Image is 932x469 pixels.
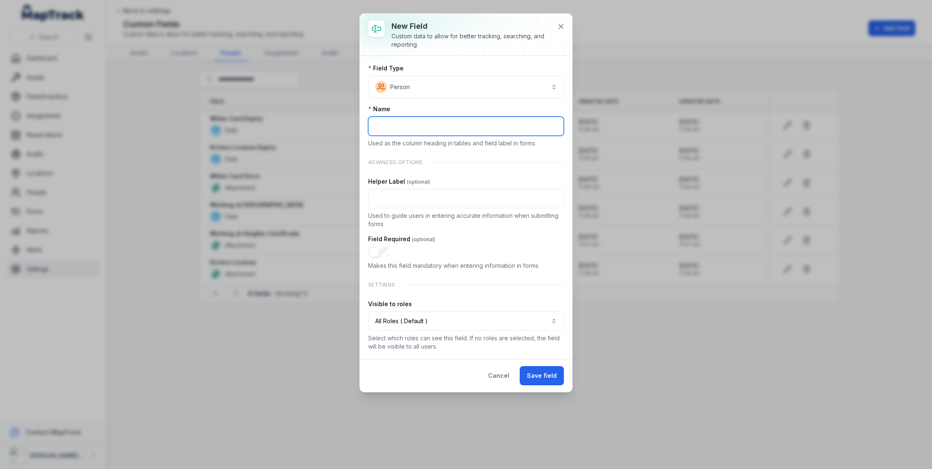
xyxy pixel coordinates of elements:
[520,366,564,385] button: Save field
[368,212,564,228] p: Used to guide users in entering accurate information when submitting forms
[368,139,564,147] p: Used as the column heading in tables and field label in forms
[368,154,564,171] div: Advanced Options
[368,277,564,293] div: Settings
[368,334,564,351] p: Select which roles can see this field. If no roles are selected, the field will be visible to all...
[368,235,435,243] label: Field Required
[368,189,564,208] input: :rkv:-form-item-label
[368,177,430,186] label: Helper Label
[481,366,516,385] button: Cancel
[368,262,564,270] p: Makes this field mandatory when entering information in forms
[391,32,551,49] div: Custom data to allow for better tracking, searching, and reporting.
[368,247,390,258] input: :rl0:-form-item-label
[368,300,412,308] label: Visible to roles
[368,76,564,98] button: Person
[391,20,551,32] h3: New field
[368,105,390,113] label: Name
[368,64,404,72] label: Field Type
[368,117,564,136] input: :rkt:-form-item-label
[368,312,564,331] button: All Roles ( Default )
